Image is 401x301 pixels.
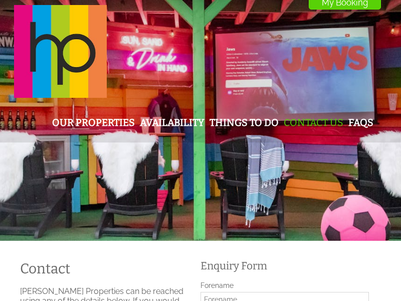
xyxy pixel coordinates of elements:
[52,117,135,128] a: Our Properties
[140,117,205,128] a: Availability
[20,260,188,277] h1: Contact
[348,117,373,128] a: FAQs
[200,259,369,272] h2: Enquiry Form
[210,117,279,128] a: Things To Do
[200,281,369,289] label: Forename
[14,5,107,98] img: Halula Properties
[284,117,343,128] a: Contact Us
